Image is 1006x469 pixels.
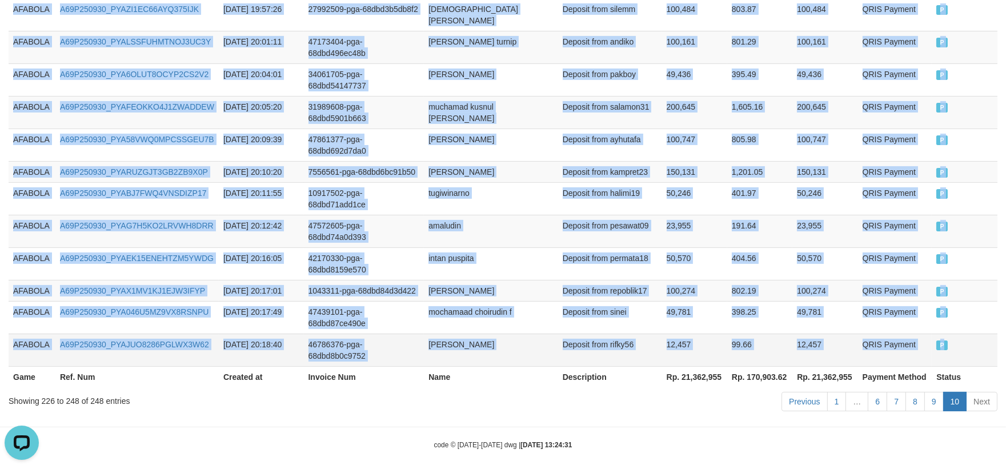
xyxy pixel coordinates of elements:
td: 398.25 [727,301,792,334]
td: [DATE] 20:12:42 [219,215,304,247]
td: [PERSON_NAME] [424,129,558,161]
span: PAID [936,103,948,113]
td: AFABOLA [9,96,55,129]
td: 395.49 [727,63,792,96]
td: Deposit from repoblik17 [558,280,662,301]
td: 50,570 [792,247,857,280]
td: 100,161 [792,31,857,63]
td: Deposit from kampret23 [558,161,662,182]
td: 50,246 [792,182,857,215]
td: 23,955 [792,215,857,247]
td: 10917502-pga-68dbd71add1ce [304,182,424,215]
span: PAID [936,287,948,296]
td: 42170330-pga-68dbd8159e570 [304,247,424,280]
strong: [DATE] 13:24:31 [520,441,572,449]
a: A69P250930_PYAFEOKKO4J1ZWADDEW [60,102,214,111]
th: Rp. 21,362,955 [662,366,727,387]
a: A69P250930_PYAEK15ENEHTZM5YWDG [60,254,214,263]
button: Open LiveChat chat widget [5,5,39,39]
td: [DATE] 20:04:01 [219,63,304,96]
th: Status [932,366,997,387]
td: 100,747 [792,129,857,161]
td: 100,161 [662,31,727,63]
td: 47861377-pga-68dbd692d7da0 [304,129,424,161]
td: 50,570 [662,247,727,280]
a: A69P250930_PYA046U5MZ9VX8RSNPU [60,307,209,316]
th: Name [424,366,558,387]
td: 1,201.05 [727,161,792,182]
td: 12,457 [792,334,857,366]
span: PAID [936,5,948,15]
th: Invoice Num [304,366,424,387]
th: Rp. 21,362,955 [792,366,857,387]
td: 100,274 [792,280,857,301]
td: 47572605-pga-68dbd74a0d393 [304,215,424,247]
td: QRIS Payment [858,334,932,366]
a: A69P250930_PYAG7H5KO2LRVWH8DRR [60,221,214,230]
span: PAID [936,254,948,264]
td: QRIS Payment [858,63,932,96]
td: AFABOLA [9,301,55,334]
span: PAID [936,189,948,199]
a: A69P250930_PYARUZGJT3GB2ZB9X0P [60,167,208,177]
td: 801.29 [727,31,792,63]
th: Ref. Num [55,366,219,387]
td: QRIS Payment [858,96,932,129]
span: PAID [936,70,948,80]
td: 31989608-pga-68dbd5901b663 [304,96,424,129]
td: QRIS Payment [858,182,932,215]
td: QRIS Payment [858,215,932,247]
span: PAID [936,135,948,145]
td: mochamaad choirudin f [424,301,558,334]
td: Deposit from ayhutafa [558,129,662,161]
th: Game [9,366,55,387]
small: code © [DATE]-[DATE] dwg | [434,441,572,449]
td: QRIS Payment [858,301,932,334]
td: QRIS Payment [858,129,932,161]
a: A69P250930_PYALSSFUHMTNOJ3UC3Y [60,37,211,46]
td: 191.64 [727,215,792,247]
th: Rp. 170,903.62 [727,366,792,387]
a: 8 [905,392,925,411]
a: A69P250930_PYAJUO8286PGLWX3W62 [60,340,209,349]
a: … [845,392,868,411]
td: 50,246 [662,182,727,215]
td: 200,645 [662,96,727,129]
td: [DATE] 20:10:20 [219,161,304,182]
span: PAID [936,168,948,178]
td: tugiwinarno [424,182,558,215]
td: QRIS Payment [858,280,932,301]
th: Created at [219,366,304,387]
td: 46786376-pga-68dbd8b0c9752 [304,334,424,366]
td: 150,131 [662,161,727,182]
td: QRIS Payment [858,31,932,63]
td: 34061705-pga-68dbd54147737 [304,63,424,96]
td: AFABOLA [9,31,55,63]
td: Deposit from halimi19 [558,182,662,215]
td: 1043311-pga-68dbd84d3d422 [304,280,424,301]
td: [DATE] 20:17:49 [219,301,304,334]
th: Payment Method [858,366,932,387]
td: 7556561-pga-68dbd6bc91b50 [304,161,424,182]
a: 7 [887,392,906,411]
a: A69P250930_PYABJ7FWQ4VNSDIZP17 [60,189,207,198]
td: [PERSON_NAME] [424,63,558,96]
td: 805.98 [727,129,792,161]
td: Deposit from salamon31 [558,96,662,129]
td: [DATE] 20:01:11 [219,31,304,63]
td: 47173404-pga-68dbd496ec48b [304,31,424,63]
td: 99.66 [727,334,792,366]
a: A69P250930_PYA6OLUT8OCYP2CS2V2 [60,70,209,79]
td: AFABOLA [9,182,55,215]
td: QRIS Payment [858,247,932,280]
td: Deposit from rifky56 [558,334,662,366]
td: [PERSON_NAME] [424,280,558,301]
a: 6 [868,392,887,411]
a: 1 [827,392,847,411]
td: [PERSON_NAME] [424,334,558,366]
th: Description [558,366,662,387]
td: [DATE] 20:18:40 [219,334,304,366]
td: 49,436 [792,63,857,96]
td: 12,457 [662,334,727,366]
td: 1,605.16 [727,96,792,129]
